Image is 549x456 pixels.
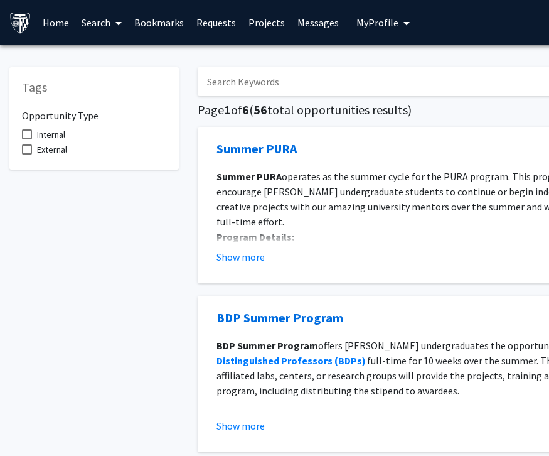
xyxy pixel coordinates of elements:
a: Search [75,1,128,45]
span: Internal [37,127,65,142]
a: Home [36,1,75,45]
strong: Program Details: [216,231,294,243]
span: External [37,142,67,157]
a: Projects [242,1,291,45]
span: 1 [224,102,231,117]
strong: BDP Summer Program [216,339,318,352]
a: Opens in a new tab [216,308,343,327]
span: 6 [242,102,249,117]
span: 56 [253,102,267,117]
a: Opens in a new tab [216,139,297,158]
strong: Summer PURA [216,170,282,183]
iframe: Chat [9,399,53,447]
h6: Opportunity Type [22,100,166,122]
a: Bookmarks [128,1,190,45]
span: My Profile [356,16,398,29]
button: Show more [216,249,265,264]
a: Messages [291,1,345,45]
img: Johns Hopkins University Logo [9,12,31,34]
h5: Tags [22,80,166,95]
a: Requests [190,1,242,45]
button: Show more [216,418,265,433]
